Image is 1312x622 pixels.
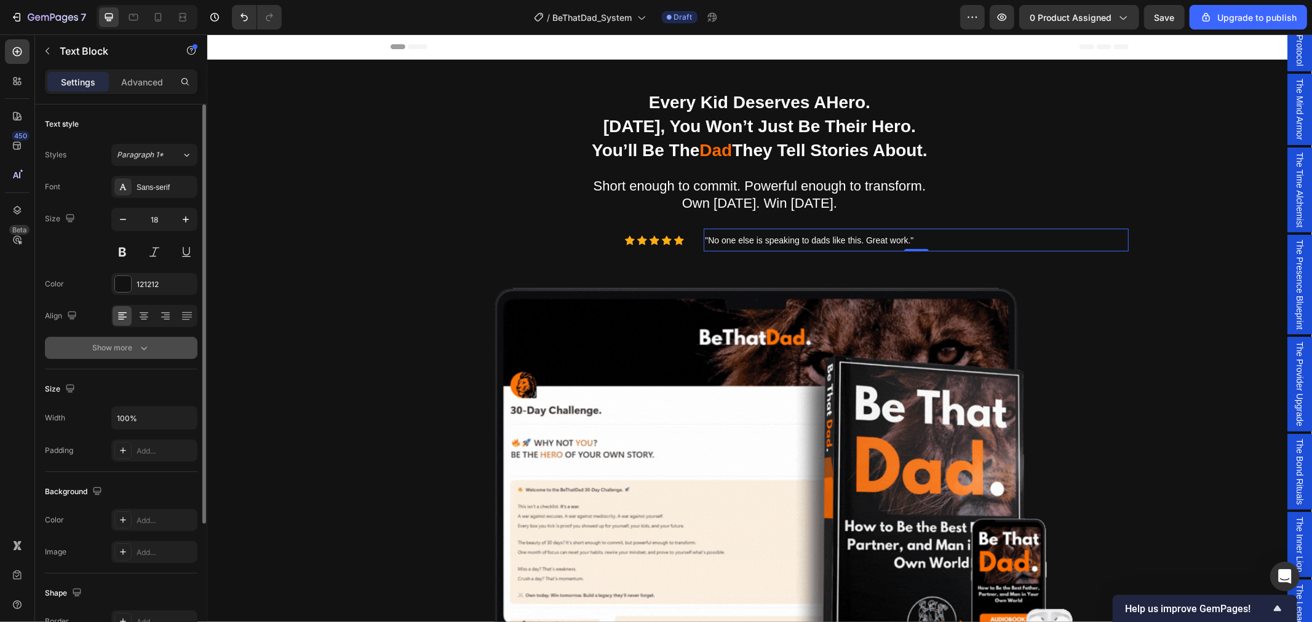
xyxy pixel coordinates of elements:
h2: Short enough to commit. Powerful enough to transform. Own [DATE]. Win [DATE]. [183,142,921,179]
div: 121212 [137,279,194,290]
div: Undo/Redo [232,5,282,30]
span: The Legacy Layer [1086,550,1099,619]
span: "No one else is speaking to dads like this. Great work." [498,201,706,211]
div: Open Intercom Messenger [1270,562,1300,591]
div: Beta [9,225,30,235]
span: Help us improve GemPages! [1125,603,1270,615]
button: Paragraph 1* [111,144,197,166]
div: Background [45,484,105,500]
div: Styles [45,149,66,160]
iframe: Design area [207,34,1312,622]
div: Text style [45,119,79,130]
span: The Inner Lion [1086,482,1099,538]
p: Text Block [60,44,164,58]
button: Show survey - Help us improve GemPages! [1125,601,1285,616]
span: Paragraph 1* [117,149,164,160]
span: / [547,11,551,24]
div: Width [45,412,65,423]
div: Align [45,308,79,325]
button: 0 product assigned [1019,5,1139,30]
button: Upgrade to publish [1190,5,1307,30]
span: Save [1155,12,1175,23]
span: The Presence Blueprint [1086,205,1099,295]
p: Settings [61,76,95,89]
p: Advanced [121,76,163,89]
div: Add... [137,515,194,526]
h2: Every Kid Deserves A . [DATE], You Won’t Just Be Their Hero. You’ll Be The They Tell Stories About. [183,55,921,130]
span: Dad [493,106,525,125]
button: Show more [45,337,197,359]
div: Shape [45,585,84,602]
div: Sans-serif [137,182,194,193]
div: Add... [137,446,194,457]
span: The Provider Upgrade [1086,307,1099,392]
div: Font [45,181,60,192]
span: The Mind Armor [1086,44,1099,106]
p: 7 [81,10,86,25]
div: 450 [12,131,30,141]
input: Auto [112,407,197,429]
div: Size [45,211,78,227]
div: Color [45,514,64,526]
div: Show more [93,342,150,354]
span: The Time Alchemist [1086,118,1099,193]
span: Draft [674,12,693,23]
div: Color [45,278,64,289]
div: Padding [45,445,73,456]
span: Hero [619,58,658,77]
button: 7 [5,5,92,30]
span: 0 product assigned [1030,11,1111,24]
span: BeThatDad_System [553,11,632,24]
div: Upgrade to publish [1200,11,1297,24]
span: The Bond Rituals [1086,404,1099,470]
button: Save [1144,5,1185,30]
div: Image [45,546,66,557]
div: Add... [137,547,194,558]
div: Size [45,381,78,398]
